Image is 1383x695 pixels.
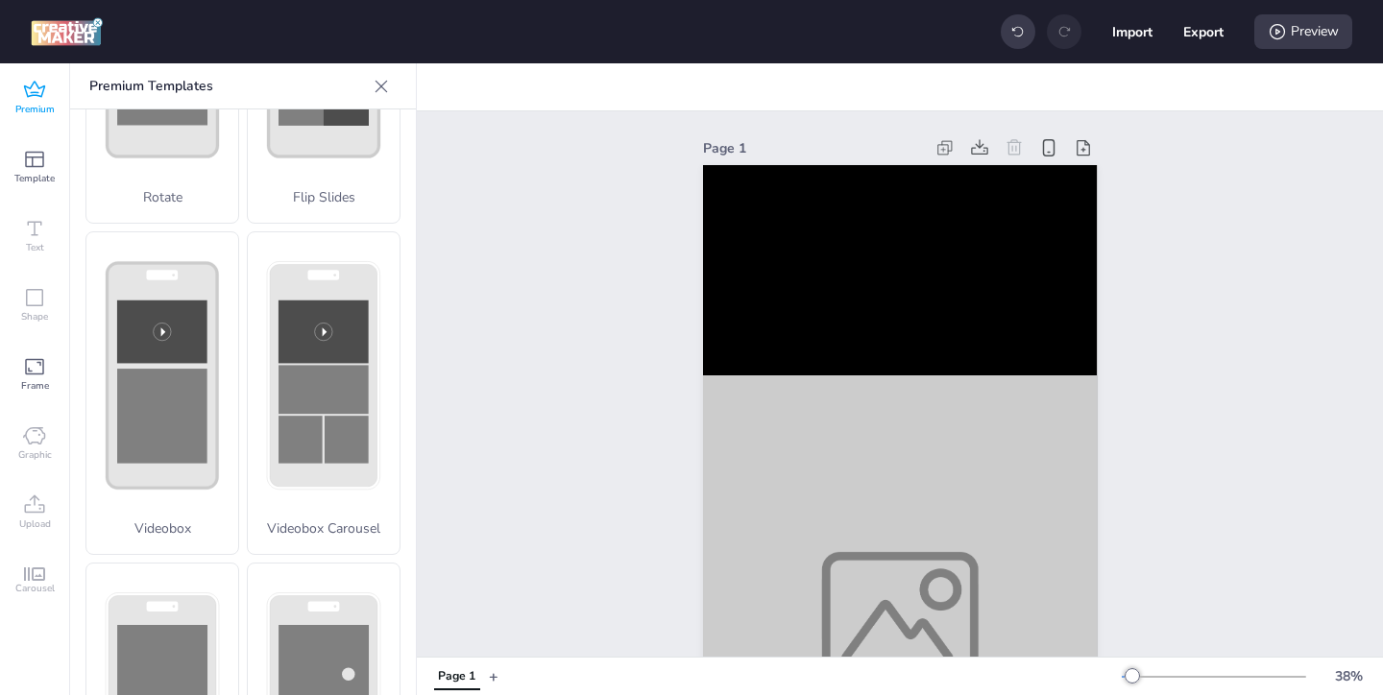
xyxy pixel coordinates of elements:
p: Videobox Carousel [248,518,400,539]
span: Premium [15,102,55,117]
span: Frame [21,378,49,394]
span: Template [14,171,55,186]
p: Flip Slides [248,187,400,207]
p: Videobox [86,518,238,539]
span: Carousel [15,581,55,596]
button: + [489,659,498,693]
span: Text [26,240,44,255]
div: Tabs [425,659,489,693]
span: Upload [19,516,51,532]
span: Graphic [18,447,52,463]
button: Import [1112,12,1152,52]
div: Page 1 [438,668,475,685]
div: Page 1 [703,138,924,158]
span: Shape [21,309,48,324]
button: Export [1183,12,1224,52]
div: Preview [1254,14,1352,49]
p: Rotate [86,187,238,207]
p: Premium Templates [89,63,366,109]
div: 38 % [1325,666,1371,686]
img: logo Creative Maker [31,17,103,46]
